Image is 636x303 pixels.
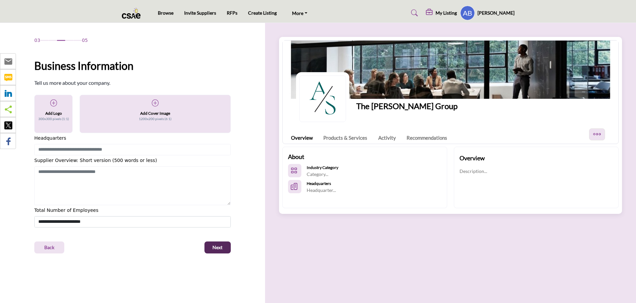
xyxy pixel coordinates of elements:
[436,10,457,16] h5: My Listing
[378,134,396,142] a: Activity
[34,166,231,206] textarea: Shortoverview
[291,134,313,142] a: Overview
[460,154,485,163] h2: Overview
[34,79,110,87] p: Tell us more about your company.
[158,10,173,16] a: Browse
[122,8,144,19] img: site Logo
[589,128,605,140] button: More Options
[460,168,487,175] p: Description...
[477,10,514,16] h5: [PERSON_NAME]
[307,171,338,178] p: Category...
[248,10,277,16] a: Create Listing
[407,134,447,142] a: Recommendations
[34,157,157,164] label: Supplier Overview: Short version (500 words or less)
[212,244,222,251] span: Next
[356,100,458,112] h1: The [PERSON_NAME] Group
[287,8,312,18] a: More
[288,164,301,177] button: Categories List
[288,180,301,193] button: HeadQuarters
[140,110,170,116] h5: Add Cover Image
[34,37,40,44] span: 03
[307,181,331,186] b: Headquarters
[323,134,367,142] a: Products & Services
[288,152,304,161] h2: About
[34,207,98,214] label: Total Number of Employees
[139,116,171,121] p: 1200x200 pixels (6:1)
[34,58,134,74] h1: Business Information
[45,110,62,116] h5: Add Logo
[307,165,338,170] b: Industry Category
[307,187,336,194] p: Headquarter...
[426,9,457,17] div: My Listing
[38,116,69,121] p: 300x300 pixels (1:1)
[82,37,88,44] span: 05
[227,10,237,16] a: RFPs
[34,135,66,142] label: Headquarters
[283,41,618,99] img: Cover Image
[204,241,231,253] button: Next
[34,241,64,253] button: Back
[44,244,54,251] span: Back
[184,10,216,16] a: Invite Suppliers
[299,76,346,122] img: Logo
[405,8,422,18] a: Search
[460,6,475,20] button: Show hide supplier dropdown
